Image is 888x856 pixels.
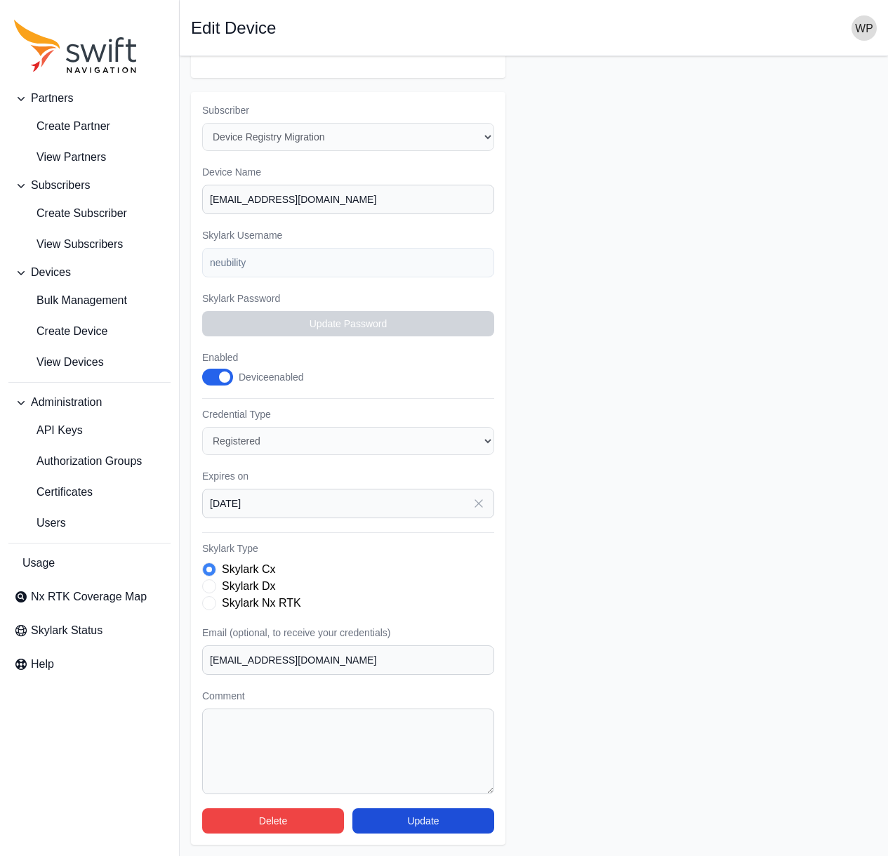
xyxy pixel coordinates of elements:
div: Device enabled [239,370,304,384]
button: Delete [202,808,344,834]
a: View Partners [8,143,171,171]
a: View Subscribers [8,230,171,258]
label: Subscriber [202,103,494,117]
a: View Devices [8,348,171,376]
div: Skylark Type [202,561,494,612]
span: Nx RTK Coverage Map [31,588,147,605]
a: Usage [8,549,171,577]
label: Skylark Password [202,291,494,305]
label: Email (optional, to receive your credentials) [202,626,494,640]
button: Partners [8,84,171,112]
input: Device #01 [202,185,494,214]
a: Skylark Status [8,617,171,645]
label: Comment [202,689,494,703]
label: Device Name [202,165,494,179]
a: Nx RTK Coverage Map [8,583,171,611]
button: Devices [8,258,171,287]
select: Subscriber [202,123,494,151]
a: Create Subscriber [8,199,171,228]
label: Skylark Cx [222,561,275,578]
span: Partners [31,90,73,107]
a: API Keys [8,416,171,445]
button: Subscribers [8,171,171,199]
span: Authorization Groups [14,453,142,470]
span: Certificates [14,484,93,501]
span: Create Partner [14,118,110,135]
label: Skylark Username [202,228,494,242]
a: create-partner [8,112,171,140]
input: YYYY-MM-DD [202,489,494,518]
span: View Subscribers [14,236,123,253]
button: Update Password [202,311,494,336]
span: Administration [31,394,102,411]
span: Users [14,515,66,532]
label: Skylark Type [202,541,494,555]
a: Certificates [8,478,171,506]
span: View Devices [14,354,104,371]
a: Bulk Management [8,287,171,315]
label: Skylark Dx [222,578,275,595]
input: example-user [202,248,494,277]
span: Devices [31,264,71,281]
span: Subscribers [31,177,90,194]
span: Bulk Management [14,292,127,309]
label: Credential Type [202,407,494,421]
button: Update [352,808,494,834]
span: Usage [22,555,55,572]
label: Enabled [202,350,319,364]
span: Create Subscriber [14,205,127,222]
span: Skylark Status [31,622,102,639]
span: Help [31,656,54,673]
a: Authorization Groups [8,447,171,475]
button: Administration [8,388,171,416]
a: Help [8,650,171,678]
a: Users [8,509,171,537]
span: View Partners [14,149,106,166]
a: Create Device [8,317,171,345]
label: Skylark Nx RTK [222,595,301,612]
label: Expires on [202,469,494,483]
img: user photo [851,15,877,41]
span: Create Device [14,323,107,340]
span: API Keys [14,422,83,439]
h1: Edit Device [191,20,276,37]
